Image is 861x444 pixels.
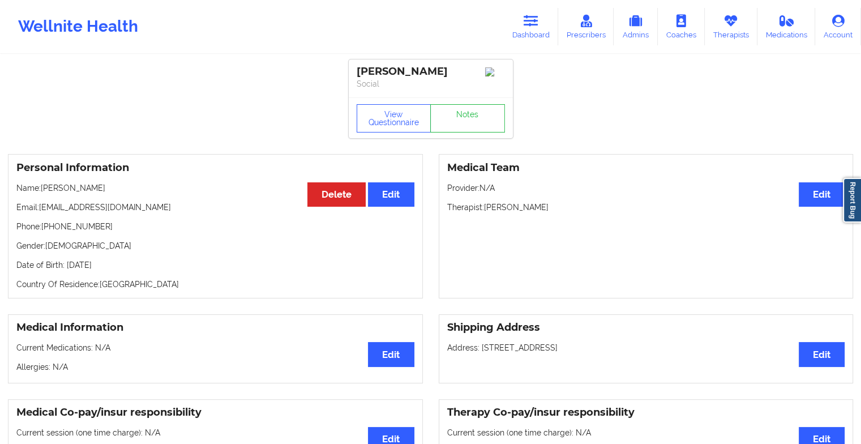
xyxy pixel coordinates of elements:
a: Notes [430,104,505,133]
p: Current Medications: N/A [16,342,414,353]
button: Edit [368,182,414,207]
p: Gender: [DEMOGRAPHIC_DATA] [16,240,414,251]
div: [PERSON_NAME] [357,65,505,78]
p: Current session (one time charge): N/A [16,427,414,438]
button: Edit [799,182,845,207]
h3: Shipping Address [447,321,845,334]
p: Name: [PERSON_NAME] [16,182,414,194]
h3: Medical Co-pay/insur responsibility [16,406,414,419]
p: Current session (one time charge): N/A [447,427,845,438]
a: Medications [757,8,816,45]
p: Phone: [PHONE_NUMBER] [16,221,414,232]
p: Allergies: N/A [16,361,414,373]
a: Report Bug [843,178,861,223]
p: Address: [STREET_ADDRESS] [447,342,845,353]
button: Edit [368,342,414,366]
button: View Questionnaire [357,104,431,133]
h3: Medical Information [16,321,414,334]
h3: Personal Information [16,161,414,174]
h3: Medical Team [447,161,845,174]
a: Coaches [658,8,705,45]
button: Delete [307,182,366,207]
p: Date of Birth: [DATE] [16,259,414,271]
p: Country Of Residence: [GEOGRAPHIC_DATA] [16,279,414,290]
button: Edit [799,342,845,366]
img: Image%2Fplaceholer-image.png [485,67,505,76]
h3: Therapy Co-pay/insur responsibility [447,406,845,419]
p: Email: [EMAIL_ADDRESS][DOMAIN_NAME] [16,202,414,213]
a: Therapists [705,8,757,45]
p: Therapist: [PERSON_NAME] [447,202,845,213]
a: Admins [614,8,658,45]
p: Social [357,78,505,89]
a: Prescribers [558,8,614,45]
a: Account [815,8,861,45]
p: Provider: N/A [447,182,845,194]
a: Dashboard [504,8,558,45]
